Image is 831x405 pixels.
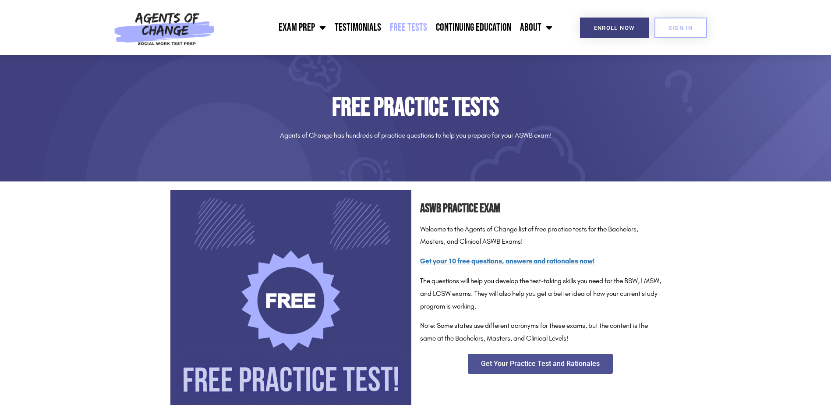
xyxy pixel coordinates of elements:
p: Welcome to the Agents of Change list of free practice tests for the Bachelors, Masters, and Clini... [420,223,661,249]
a: Get your 10 free questions, answers and rationales now! [420,257,595,265]
span: SIGN IN [668,25,693,31]
nav: Menu [219,17,557,39]
a: Exam Prep [274,17,330,39]
span: Enroll Now [594,25,635,31]
h1: Free Practice Tests [170,95,661,121]
a: About [516,17,557,39]
h2: ASWB Practice Exam [420,199,661,219]
a: Continuing Education [431,17,516,39]
p: Agents of Change has hundreds of practice questions to help you prepare for your ASWB exam! [170,129,661,142]
p: The questions will help you develop the test-taking skills you need for the BSW, LMSW, and LCSW e... [420,275,661,313]
a: SIGN IN [654,18,707,38]
a: Free Tests [385,17,431,39]
a: Testimonials [330,17,385,39]
a: Get Your Practice Test and Rationales [468,354,613,374]
span: Get Your Practice Test and Rationales [481,360,600,367]
a: Enroll Now [580,18,649,38]
p: Note: Some states use different acronyms for these exams, but the content is the same at the Bach... [420,320,661,345]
